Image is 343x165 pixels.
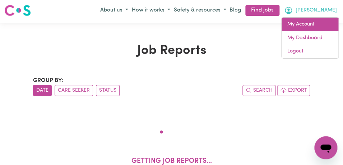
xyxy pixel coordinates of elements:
button: Safety & resources [172,5,228,17]
a: My Account [282,18,338,31]
button: Export [277,85,310,96]
button: sort invoices by care seeker [55,85,93,96]
span: Group by: [33,78,63,83]
h1: Job Reports [33,43,310,59]
button: My Account [282,4,339,17]
a: My Dashboard [282,31,338,45]
button: How it works [130,5,172,17]
button: sort invoices by paid status [96,85,120,96]
a: Logout [282,45,338,58]
a: Blog [228,5,242,16]
button: About us [98,5,130,17]
iframe: Button to launch messaging window [314,136,337,159]
a: Find jobs [245,5,279,16]
button: sort invoices by date [33,85,52,96]
img: Careseekers logo [4,4,31,17]
span: [PERSON_NAME] [296,6,337,14]
button: Search [242,85,275,96]
a: Careseekers logo [4,2,31,19]
div: My Account [281,17,339,59]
